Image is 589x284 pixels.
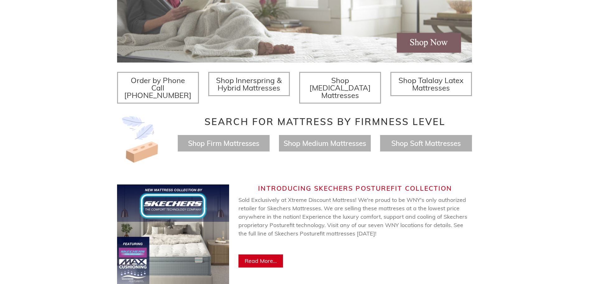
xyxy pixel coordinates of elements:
[309,76,371,100] span: Shop [MEDICAL_DATA] Mattresses
[391,139,461,148] a: Shop Soft Mattresses
[205,116,445,128] span: Search for Mattress by Firmness Level
[216,76,282,92] span: Shop Innerspring & Hybrid Mattresses
[117,116,164,163] img: Image-of-brick- and-feather-representing-firm-and-soft-feel
[258,184,452,192] span: Introducing Skechers Posturefit Collection
[299,72,381,104] a: Shop [MEDICAL_DATA] Mattresses
[390,72,472,96] a: Shop Talalay Latex Mattresses
[245,257,277,264] span: Read More...
[117,72,199,104] a: Order by Phone Call [PHONE_NUMBER]
[124,76,191,100] span: Order by Phone Call [PHONE_NUMBER]
[284,139,366,148] a: Shop Medium Mattresses
[188,139,259,148] a: Shop Firm Mattresses
[398,76,464,92] span: Shop Talalay Latex Mattresses
[238,254,283,268] a: Read More...
[208,72,290,96] a: Shop Innerspring & Hybrid Mattresses
[238,196,467,254] span: Sold Exclusively at Xtreme Discount Mattress! We're proud to be WNY's only authorized retailer fo...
